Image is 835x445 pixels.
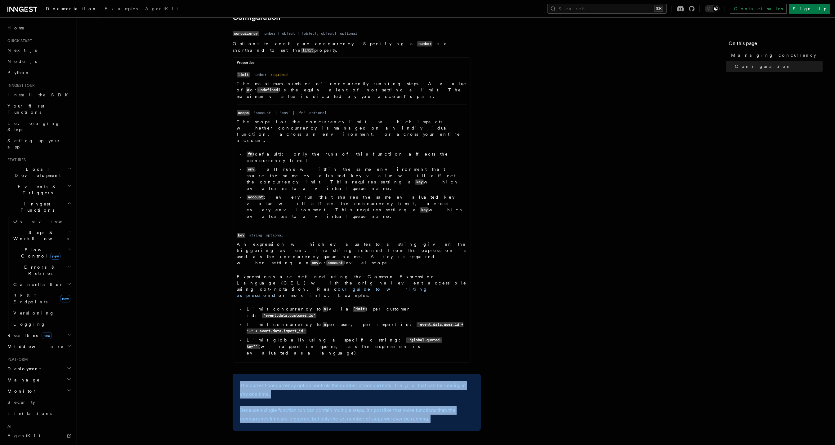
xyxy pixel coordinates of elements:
dd: optional [266,233,283,238]
button: Monitor [5,386,73,397]
em: steps [389,382,418,388]
a: Configuration [732,61,823,72]
button: Toggle dark mode [705,5,720,12]
button: Errors & Retries [11,262,73,279]
a: Managing concurrency [729,50,823,61]
a: Logging [11,319,73,330]
code: scope [237,110,250,116]
span: Quick start [5,38,32,43]
span: Next.js [7,48,37,53]
a: Your first Functions [5,100,73,118]
a: Examples [101,2,141,17]
code: n [323,322,327,327]
span: Python [7,70,30,75]
button: Middleware [5,341,73,352]
code: undefined [257,87,279,93]
span: REST Endpoints [13,293,47,304]
dd: optional [340,31,357,36]
span: AI [5,424,11,429]
span: Managing concurrency [731,52,816,58]
button: Events & Triggers [5,181,73,198]
dd: string [249,233,262,238]
span: Realtime [5,332,52,338]
span: Steps & Workflows [11,229,69,242]
span: Local Development [5,166,68,178]
span: Events & Triggers [5,183,68,196]
code: 'event.data.customer_id' [262,313,316,318]
dd: number | object | [object, object] [262,31,336,36]
p: Expressions are defined using the Common Expression Language (CEL) with the original event access... [237,274,467,298]
span: Flow Control [11,247,68,259]
code: key [237,233,245,238]
kbd: ⌘K [654,6,663,12]
code: env [247,167,255,172]
dd: number [253,72,266,77]
code: fn [247,152,253,157]
button: Search...⌘K [547,4,667,14]
p: An expression which evaluates to a string given the triggering event. The string returned from th... [237,241,467,266]
span: new [50,253,60,260]
span: Platform [5,357,28,362]
code: n [323,306,327,312]
a: our guide to writing expressions [237,287,428,298]
span: Features [5,157,26,162]
dd: optional [309,110,327,115]
p: The maximum number of concurrently running steps. A value of or is the equivalent of not setting ... [237,81,467,99]
a: Setting up your app [5,135,73,152]
a: REST Endpointsnew [11,290,73,307]
a: Next.js [5,45,73,56]
code: 0 [246,87,250,93]
button: Flow Controlnew [11,244,73,262]
span: Leveraging Steps [7,121,60,132]
span: Deployment [5,366,41,372]
span: new [42,332,52,339]
dd: required [270,72,288,77]
a: Contact sales [730,4,787,14]
button: Manage [5,374,73,386]
li: (default): only the runs of this function affects the concurrency limit [245,151,467,164]
code: key [415,179,424,185]
li: Limit concurrency to (via ) per customer id: [245,306,467,319]
li: Limit concurrency to per user, per import id: [245,321,467,334]
div: Inngest Functions [5,216,73,330]
li: : every run that shares the same evaluated key value will affect the concurrency limit, across ev... [245,194,467,219]
span: Monitor [5,388,37,394]
dd: 'account' | 'env' | 'fn' [253,110,306,115]
code: env [310,260,319,266]
span: Documentation [46,6,97,11]
p: Because a single function run can contain multiple steps, it's possible that more functions than ... [240,406,473,423]
span: AgentKit [145,6,178,11]
a: Node.js [5,56,73,67]
span: Cancellation [11,281,65,288]
span: Manage [5,377,40,383]
a: Versioning [11,307,73,319]
button: Deployment [5,363,73,374]
span: Versioning [13,311,54,315]
span: Configuration [735,63,791,69]
span: AgentKit [7,433,40,438]
code: concurrency [233,31,259,36]
p: Options to configure concurrency. Specifying a is a shorthand to set the property. [233,41,471,54]
span: Install the SDK [7,92,72,97]
button: Steps & Workflows [11,227,73,244]
a: Overview [11,216,73,227]
code: account [247,195,264,200]
code: key [420,207,429,213]
span: Home [7,25,25,31]
a: AgentKit [5,430,73,441]
code: account [326,260,344,266]
a: Security [5,397,73,408]
li: Limit globally using a specific string: (wrapped in quotes, as the expression is evaluated as a l... [245,337,467,356]
p: The current concurrency option controls the number of concurrent that can be running at any one t... [240,381,473,399]
span: Node.js [7,59,37,64]
a: Install the SDK [5,89,73,100]
span: Limitations [7,411,52,416]
span: Errors & Retries [11,264,67,276]
button: Inngest Functions [5,198,73,216]
span: Overview [13,219,77,224]
li: : all runs within the same environment that share the same evaluated key value will affect the co... [245,166,467,192]
span: Your first Functions [7,104,44,115]
span: Security [7,400,35,405]
p: The scope for the concurrency limit, which impacts whether concurrency is managed on an individua... [237,119,467,143]
span: Inngest tour [5,83,35,88]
